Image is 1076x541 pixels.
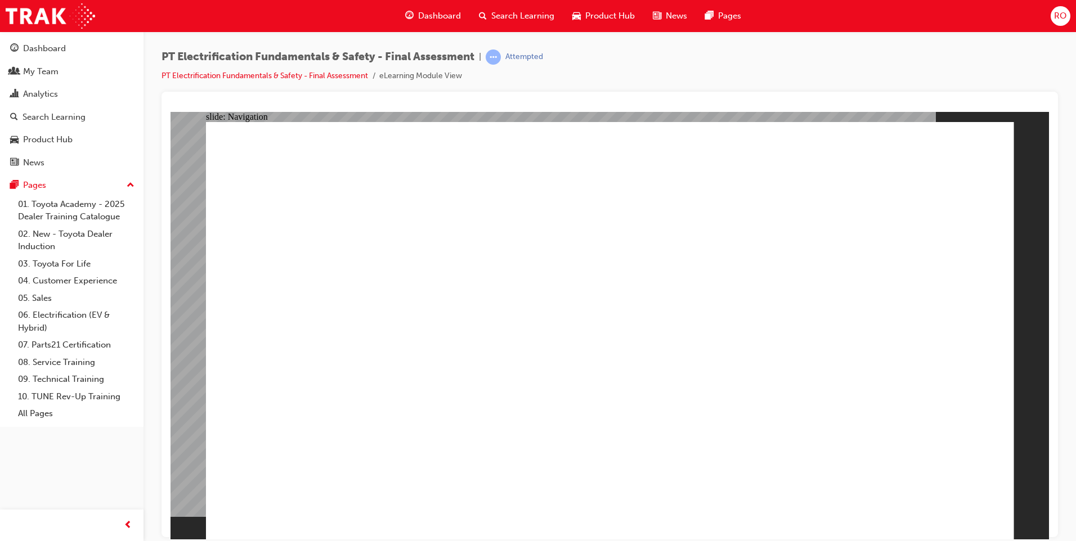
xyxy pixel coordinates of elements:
span: search-icon [479,9,487,23]
a: 03. Toyota For Life [14,255,139,273]
a: Search Learning [5,107,139,128]
span: guage-icon [10,44,19,54]
a: guage-iconDashboard [396,4,470,28]
a: 07. Parts21 Certification [14,336,139,354]
div: Analytics [23,88,58,101]
a: pages-iconPages [696,4,750,28]
a: 06. Electrification (EV & Hybrid) [14,306,139,336]
span: learningRecordVerb_ATTEMPT-icon [486,49,501,65]
div: Dashboard [23,42,66,55]
div: My Team [23,65,59,78]
div: Attempted [505,52,543,62]
a: 05. Sales [14,290,139,307]
span: people-icon [10,67,19,77]
a: Dashboard [5,38,139,59]
span: guage-icon [405,9,414,23]
span: car-icon [572,9,581,23]
div: Product Hub [23,133,73,146]
li: eLearning Module View [379,70,462,83]
span: car-icon [10,135,19,145]
a: 04. Customer Experience [14,272,139,290]
span: up-icon [127,178,134,193]
a: news-iconNews [644,4,696,28]
a: 10. TUNE Rev-Up Training [14,388,139,405]
a: car-iconProduct Hub [563,4,644,28]
span: Dashboard [418,10,461,22]
span: News [666,10,687,22]
a: Analytics [5,84,139,105]
a: 02. New - Toyota Dealer Induction [14,226,139,255]
a: PT Electrification Fundamentals & Safety - Final Assessment [162,71,368,80]
a: 08. Service Training [14,354,139,371]
span: | [479,51,481,64]
a: News [5,152,139,173]
span: chart-icon [10,89,19,100]
a: search-iconSearch Learning [470,4,563,28]
span: search-icon [10,112,18,123]
span: news-icon [10,158,19,168]
button: RO [1051,6,1070,26]
div: Pages [23,179,46,192]
button: DashboardMy TeamAnalyticsSearch LearningProduct HubNews [5,36,139,175]
div: News [23,156,44,169]
button: Pages [5,175,139,196]
a: 09. Technical Training [14,371,139,388]
a: All Pages [14,405,139,422]
span: PT Electrification Fundamentals & Safety - Final Assessment [162,51,474,64]
div: Search Learning [23,111,86,124]
a: Product Hub [5,129,139,150]
span: Search Learning [491,10,554,22]
span: news-icon [653,9,661,23]
a: 01. Toyota Academy - 2025 Dealer Training Catalogue [14,196,139,226]
span: pages-icon [705,9,714,23]
span: Pages [718,10,741,22]
span: prev-icon [124,519,132,533]
img: Trak [6,3,95,29]
span: RO [1054,10,1066,22]
span: pages-icon [10,181,19,191]
span: Product Hub [585,10,635,22]
a: My Team [5,61,139,82]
